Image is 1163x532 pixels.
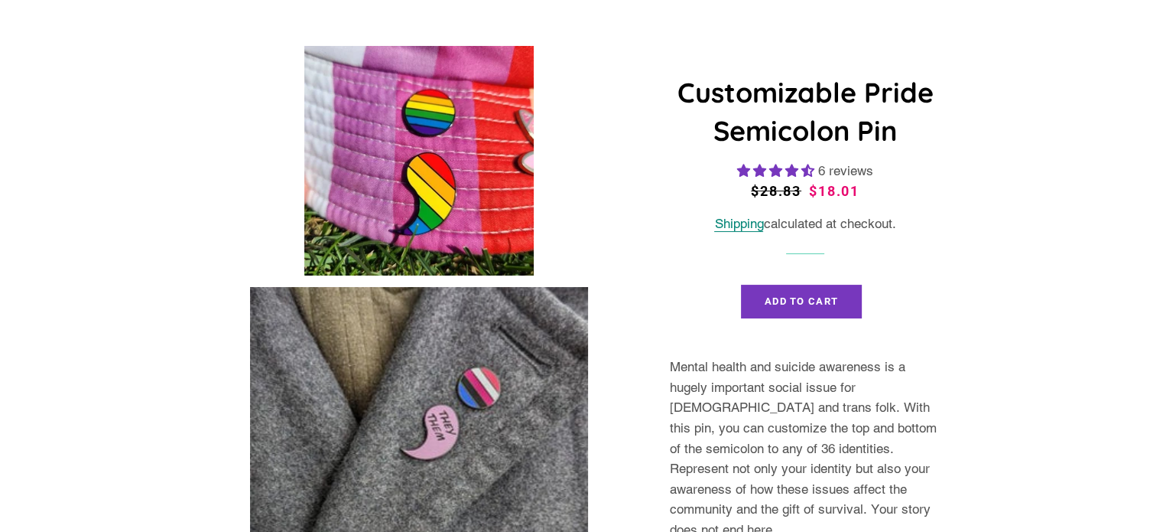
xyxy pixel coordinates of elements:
[737,163,818,178] span: 4.67 stars
[741,285,862,318] button: Add to Cart
[714,216,763,232] a: Shipping
[751,181,805,202] span: $28.83
[669,73,940,151] h1: Customizable Pride Semicolon Pin
[818,163,873,178] span: 6 reviews
[669,214,940,234] div: calculated at checkout.
[809,183,859,199] span: $18.01
[304,46,534,276] img: Customizable Pride Semicolon Pin
[765,295,838,307] span: Add to Cart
